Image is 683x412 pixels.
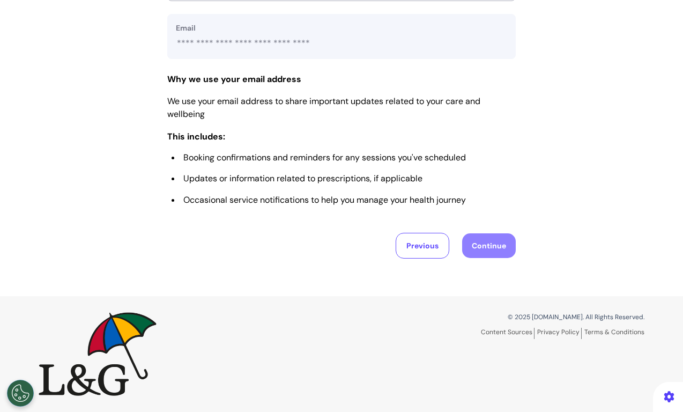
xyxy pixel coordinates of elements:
[350,312,644,322] p: © 2025 [DOMAIN_NAME]. All Rights Reserved.
[537,328,582,339] a: Privacy Policy
[167,74,516,84] h3: Why we use your email address
[172,195,516,205] li: Occasional service notifications to help you manage your health journey
[172,152,516,163] li: Booking confirmations and reminders for any sessions you've scheduled
[584,328,644,336] a: Terms & Conditions
[167,131,516,205] h3: This includes:
[481,328,534,339] a: Content Sources
[7,380,34,407] button: Open Preferences
[39,312,157,396] img: Spectrum.Life logo
[462,233,516,258] button: Continue
[396,233,449,259] button: Previous
[167,95,516,121] p: We use your email address to share important updates related to your care and wellbeing
[172,173,516,183] li: Updates or information related to prescriptions, if applicable
[176,23,507,34] label: Email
